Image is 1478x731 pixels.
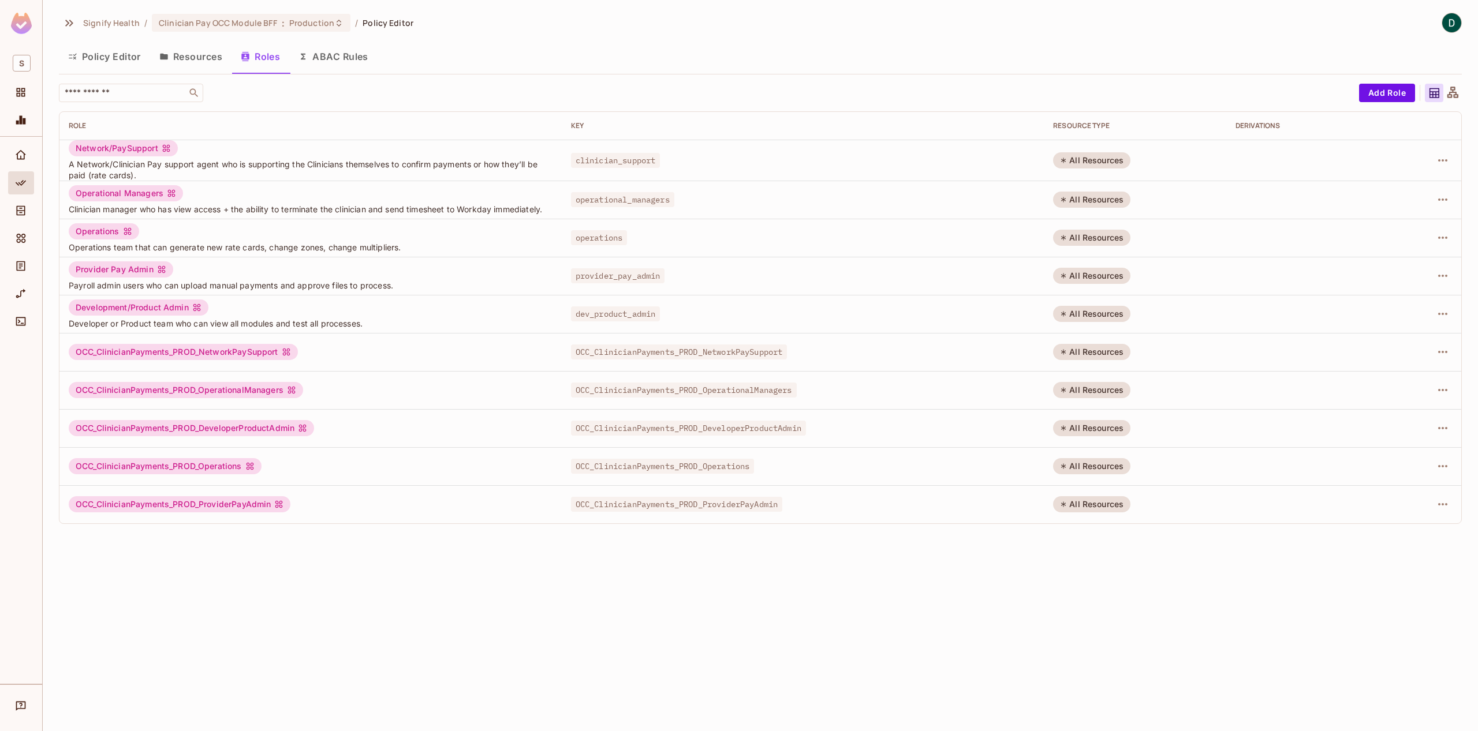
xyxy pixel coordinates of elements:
span: Payroll admin users who can upload manual payments and approve files to process. [69,280,553,291]
div: Connect [8,310,34,333]
li: / [144,17,147,28]
button: Policy Editor [59,42,150,71]
span: operational_managers [571,192,674,207]
img: Dylan Gillespie [1442,13,1461,32]
div: Derivations [1236,121,1382,130]
div: Network/PaySupport [69,140,178,156]
div: All Resources [1053,382,1130,398]
span: provider_pay_admin [571,268,665,283]
span: Clinician manager who has view access + the ability to terminate the clinician and send timesheet... [69,204,553,215]
div: All Resources [1053,306,1130,322]
button: Add Role [1359,84,1415,102]
div: Development/Product Admin [69,299,208,316]
div: OCC_ClinicianPayments_PROD_DeveloperProductAdmin [69,420,314,436]
span: OCC_ClinicianPayments_PROD_NetworkPaySupport [571,344,787,359]
span: Policy Editor [363,17,413,28]
div: Directory [8,199,34,222]
div: All Resources [1053,344,1130,360]
span: operations [571,230,628,245]
span: : [281,18,285,28]
span: Operations team that can generate new rate cards, change zones, change multipliers. [69,242,553,253]
div: Help & Updates [8,694,34,717]
span: A Network/Clinician Pay support agent who is supporting the Clinicians themselves to confirm paym... [69,159,553,181]
div: Monitoring [8,108,34,132]
div: Key [571,121,1035,130]
div: URL Mapping [8,282,34,305]
div: All Resources [1053,458,1130,474]
span: clinician_support [571,153,660,168]
div: Operations [69,223,139,239]
div: OCC_ClinicianPayments_PROD_OperationalManagers [69,382,303,398]
div: Projects [8,81,34,104]
span: S [13,55,31,72]
div: Provider Pay Admin [69,261,173,278]
span: the active workspace [83,17,140,28]
span: OCC_ClinicianPayments_PROD_Operations [571,459,755,474]
span: Developer or Product team who can view all modules and test all processes. [69,318,553,329]
button: Roles [232,42,289,71]
li: / [355,17,358,28]
img: SReyMgAAAABJRU5ErkJggg== [11,13,32,34]
div: Elements [8,227,34,250]
div: All Resources [1053,496,1130,512]
div: Role [69,121,553,130]
div: Operational Managers [69,185,183,201]
div: Workspace: Signify Health [8,50,34,76]
div: All Resources [1053,152,1130,168]
div: Home [8,144,34,167]
div: Audit Log [8,254,34,278]
div: RESOURCE TYPE [1053,121,1217,130]
span: OCC_ClinicianPayments_PROD_DeveloperProductAdmin [571,421,806,436]
div: OCC_ClinicianPayments_PROD_Operations [69,458,262,474]
div: OCC_ClinicianPayments_PROD_NetworkPaySupport [69,344,298,360]
span: Clinician Pay OCC Module BFF [159,17,277,28]
span: OCC_ClinicianPayments_PROD_OperationalManagers [571,383,797,398]
span: OCC_ClinicianPayments_PROD_ProviderPayAdmin [571,497,782,512]
div: All Resources [1053,192,1130,208]
div: All Resources [1053,420,1130,436]
div: All Resources [1053,230,1130,246]
button: Resources [150,42,232,71]
div: Policy [8,171,34,194]
div: OCC_ClinicianPayments_PROD_ProviderPayAdmin [69,496,290,512]
div: All Resources [1053,268,1130,284]
button: ABAC Rules [289,42,378,71]
span: dev_product_admin [571,306,660,321]
span: Production [289,17,334,28]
